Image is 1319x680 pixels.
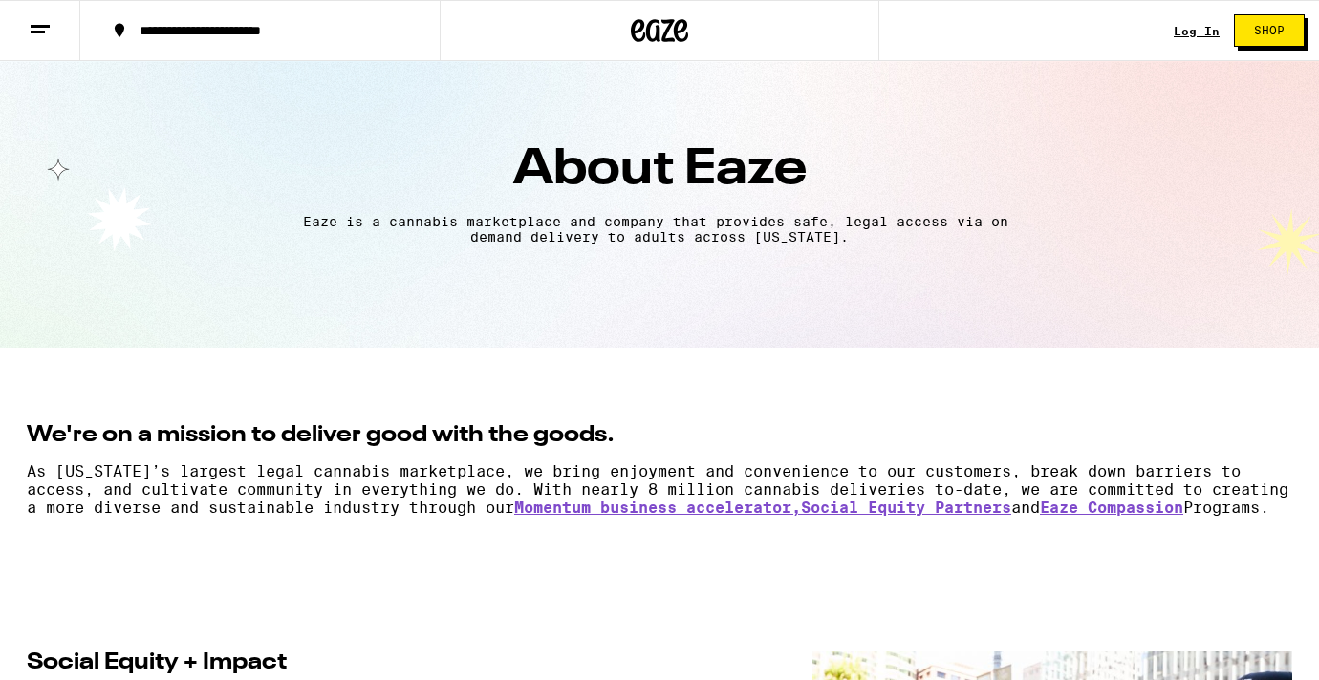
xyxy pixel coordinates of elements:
[292,214,1027,244] p: Eaze is a cannabis marketplace and company that provides safe, legal access via on-demand deliver...
[27,651,746,674] h2: Social Equity + Impact
[801,499,1011,518] a: Social Equity Partners
[29,145,1290,195] h1: About Eaze
[1220,14,1319,47] a: Shop
[27,424,1292,447] h2: We're on a mission to deliver good with the goods.
[1234,14,1305,47] button: Shop
[514,499,801,518] a: Momentum business accelerator,
[1254,25,1285,36] span: Shop
[27,462,1292,518] p: As [US_STATE]’s largest legal cannabis marketplace, we bring enjoyment and convenience to our cus...
[1174,25,1220,37] a: Log In
[1040,499,1183,518] a: Eaze Compassion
